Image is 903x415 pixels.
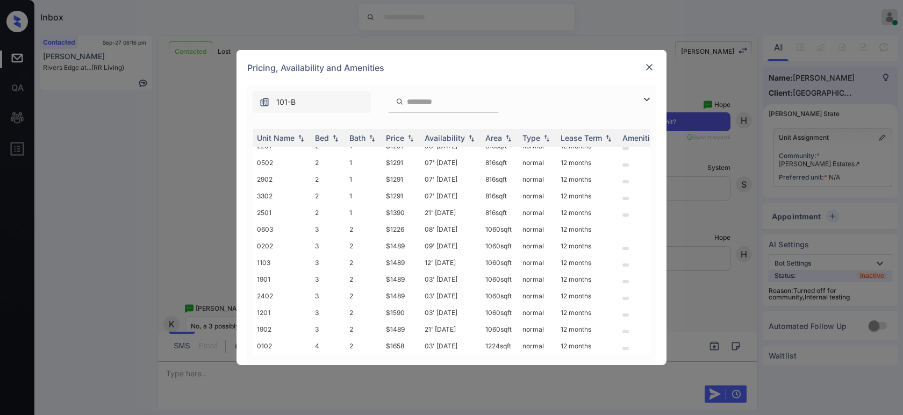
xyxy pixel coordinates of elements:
td: normal [518,154,556,171]
div: Price [386,133,404,142]
td: $1226 [382,221,420,238]
td: 1060 sqft [481,238,518,254]
td: 07' [DATE] [420,171,481,188]
td: normal [518,171,556,188]
td: 1901 [253,271,311,288]
td: 12 months [556,304,618,321]
td: 1060 sqft [481,304,518,321]
img: icon-zuma [259,97,270,108]
td: 12 months [556,254,618,271]
img: icon-zuma [640,93,653,106]
td: 3 [311,304,345,321]
td: 12 months [556,238,618,254]
td: 3 [311,321,345,338]
div: Pricing, Availability and Amenities [236,50,666,85]
td: 4 [311,338,345,354]
td: normal [518,321,556,338]
td: 816 sqft [481,171,518,188]
td: $1658 [382,338,420,354]
td: 0502 [253,154,311,171]
td: 21' [DATE] [420,321,481,338]
img: sorting [367,134,377,142]
td: normal [518,238,556,254]
td: normal [518,288,556,304]
td: 1060 sqft [481,254,518,271]
div: Amenities [622,133,658,142]
td: normal [518,221,556,238]
td: 3 [311,288,345,304]
td: $1489 [382,288,420,304]
td: $1291 [382,154,420,171]
div: Unit Name [257,133,295,142]
td: 21' [DATE] [420,204,481,221]
img: close [644,62,655,73]
td: 2 [345,238,382,254]
td: 1060 sqft [481,321,518,338]
td: 816 sqft [481,188,518,204]
td: 3 [311,238,345,254]
td: 1060 sqft [481,288,518,304]
img: sorting [603,134,614,142]
td: $1291 [382,188,420,204]
td: 12 months [556,321,618,338]
td: 08' [DATE] [420,221,481,238]
td: 1 [345,171,382,188]
td: $1489 [382,254,420,271]
td: $1291 [382,171,420,188]
td: 3 [311,254,345,271]
div: Bed [315,133,329,142]
td: 1 [345,188,382,204]
td: 03' [DATE] [420,271,481,288]
td: 12 months [556,288,618,304]
td: 2 [345,254,382,271]
td: 12 months [556,154,618,171]
div: Availability [425,133,465,142]
td: 07' [DATE] [420,188,481,204]
td: 3 [311,221,345,238]
td: 3302 [253,188,311,204]
td: normal [518,204,556,221]
td: 12 months [556,221,618,238]
td: 03' [DATE] [420,338,481,354]
td: 2902 [253,171,311,188]
td: 1201 [253,304,311,321]
td: normal [518,254,556,271]
td: 1060 sqft [481,271,518,288]
td: normal [518,188,556,204]
td: 09' [DATE] [420,238,481,254]
td: 12 months [556,204,618,221]
td: 2 [311,204,345,221]
td: 2 [311,171,345,188]
td: normal [518,304,556,321]
img: sorting [541,134,552,142]
img: sorting [466,134,477,142]
img: sorting [296,134,306,142]
td: 0102 [253,338,311,354]
td: 2 [345,221,382,238]
div: Type [522,133,540,142]
td: 0603 [253,221,311,238]
div: Bath [349,133,365,142]
td: 2 [345,321,382,338]
td: 03' [DATE] [420,288,481,304]
td: 2 [345,288,382,304]
td: 12' [DATE] [420,254,481,271]
td: 1224 sqft [481,338,518,354]
td: 2402 [253,288,311,304]
td: 3 [311,271,345,288]
td: 816 sqft [481,204,518,221]
td: 12 months [556,171,618,188]
td: $1489 [382,321,420,338]
td: 12 months [556,188,618,204]
td: 03' [DATE] [420,304,481,321]
div: Lease Term [561,133,602,142]
td: 2 [311,154,345,171]
img: sorting [405,134,416,142]
td: 1902 [253,321,311,338]
td: $1590 [382,304,420,321]
td: 1 [345,154,382,171]
td: 12 months [556,338,618,354]
span: 101-B [276,96,296,108]
td: normal [518,338,556,354]
td: 0202 [253,238,311,254]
